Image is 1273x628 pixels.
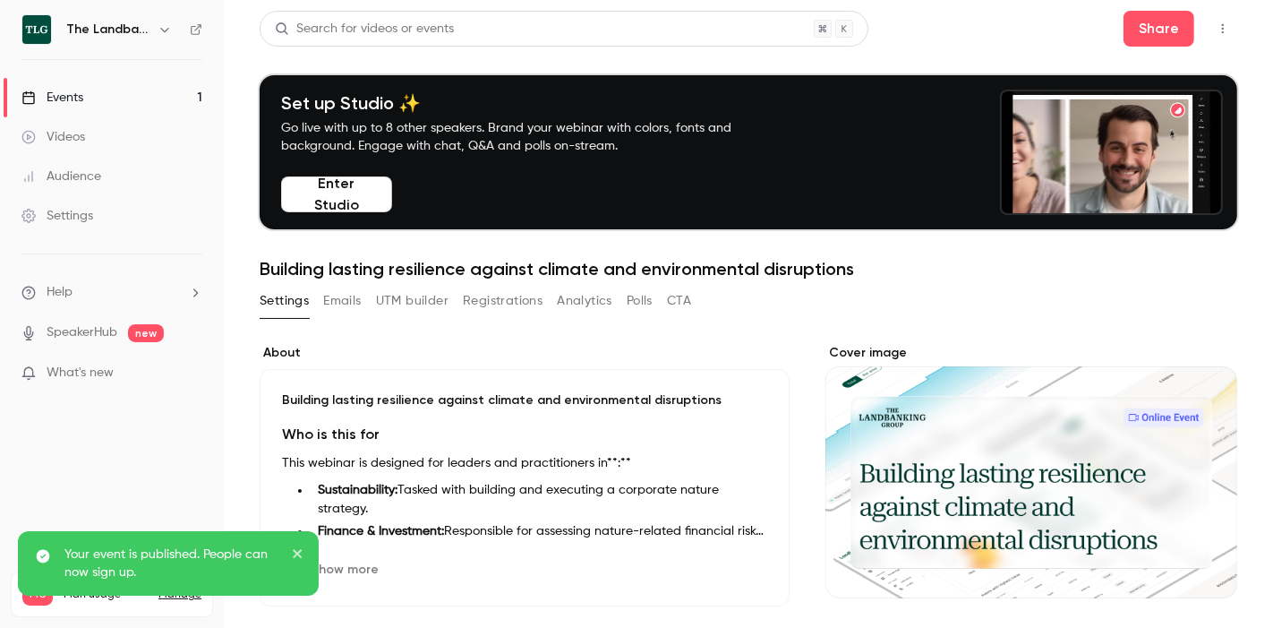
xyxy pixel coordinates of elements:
[281,176,392,212] button: Enter Studio
[260,258,1237,280] h1: Building lasting resilience against climate and environmental disruptions
[128,324,164,342] span: new
[66,21,150,39] h6: The Landbanking Group
[627,287,653,315] button: Polls
[1123,11,1194,47] button: Share
[667,287,691,315] button: CTA
[260,344,790,362] label: About
[47,364,114,383] span: What's new
[376,287,449,315] button: UTM builder
[311,481,767,519] li: Tasked with building and executing a corporate nature strategy.
[21,89,83,107] div: Events
[825,344,1237,362] label: Cover image
[318,484,397,496] strong: Sustainability:
[825,344,1237,598] section: Cover image
[47,283,73,302] span: Help
[282,424,767,445] h2: Who is this for
[47,323,117,342] a: SpeakerHub
[275,20,454,39] div: Search for videos or events
[21,207,93,225] div: Settings
[281,119,773,155] p: Go live with up to 8 other speakers. Brand your webinar with colors, fonts and background. Engage...
[21,283,202,302] li: help-dropdown-opener
[64,546,279,581] p: Your event is published. People can now sign up.
[21,128,85,146] div: Videos
[22,15,51,44] img: The Landbanking Group
[282,391,767,409] p: Building lasting resilience against climate and environmental disruptions
[311,522,767,541] li: Responsible for assessing nature-related financial risks and opportunities.
[21,168,101,185] div: Audience
[292,546,304,567] button: close
[281,92,773,114] h4: Set up Studio ✨
[323,287,361,315] button: Emails
[463,287,543,315] button: Registrations
[557,287,612,315] button: Analytics
[260,287,309,315] button: Settings
[282,452,767,474] p: This webinar is designed for leaders and practitioners in**:**
[282,555,389,584] button: Show more
[318,525,444,538] strong: Finance & Investment:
